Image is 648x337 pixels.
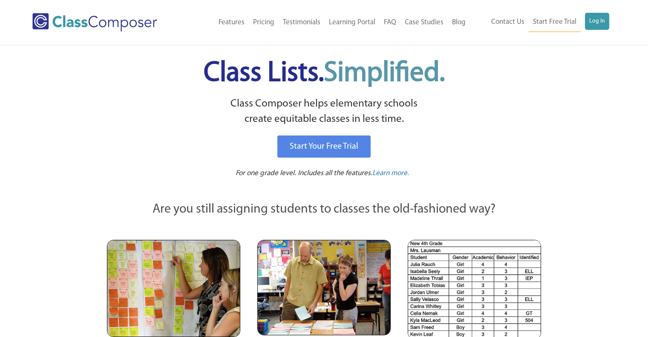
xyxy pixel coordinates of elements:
a: Learning Portal [325,13,380,32]
span: Learn more. [372,170,409,177]
span: For one grade level. Includes all the features. [236,170,372,177]
nav: Header Menu [184,13,469,32]
span: Class Lists. [204,60,445,87]
a: Start Your Free Trial [277,135,371,158]
a: Pricing [249,13,279,32]
img: Blue and Pink Paper Cards [257,240,391,335]
a: Learn more. [372,168,409,179]
span: Simplified. [324,60,445,87]
a: Case Studies [400,13,448,32]
img: Teachers Looking at Sticky Notes [107,240,240,337]
a: Features [214,13,249,32]
a: Start Free Trial [529,13,581,32]
a: Log In [585,13,609,30]
p: Are you still assigning students to classes the old-fashioned way? [107,200,541,219]
p: Class Composer helps elementary schools create equitable classes in less time. [106,96,543,127]
span: Start Your Free Trial [290,142,358,151]
a: FAQ [380,13,400,32]
img: Class Composer [32,13,157,32]
a: Testimonials [279,13,325,32]
a: Blog [448,13,470,32]
nav: Header Menu [470,13,609,32]
a: Contact Us [487,13,529,32]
